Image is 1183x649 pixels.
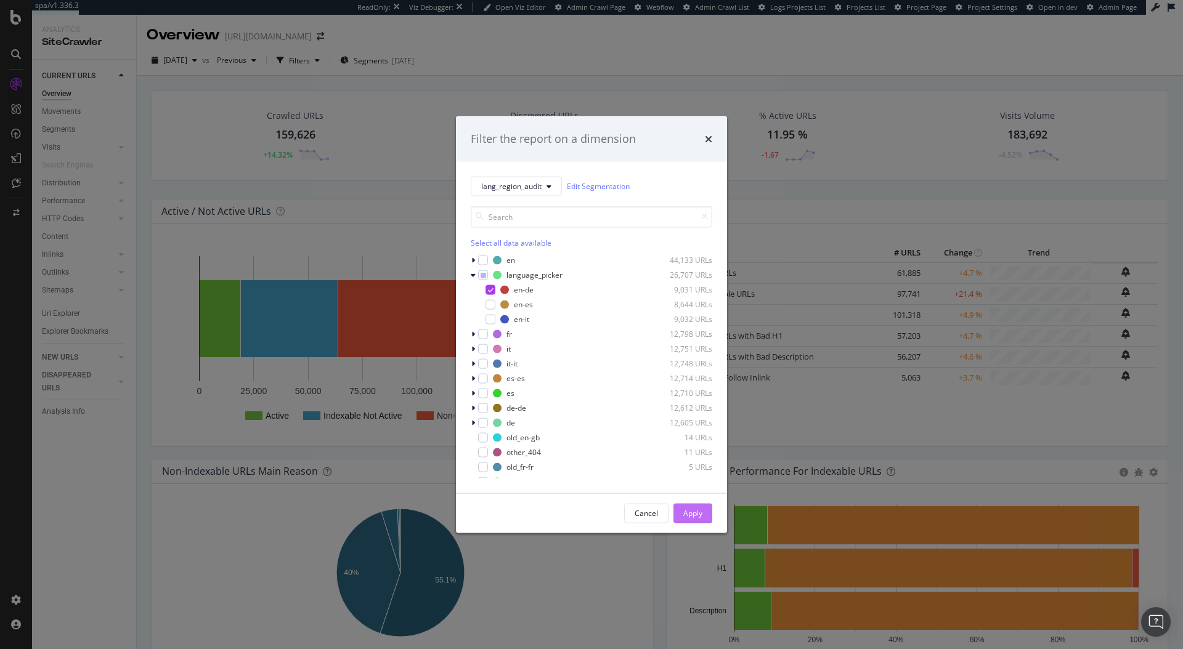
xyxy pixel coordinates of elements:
div: language_picker [506,270,563,280]
div: 11 URLs [652,447,712,458]
div: 5 URLs [652,462,712,472]
div: Open Intercom Messenger [1141,607,1171,637]
a: Edit Segmentation [567,180,630,193]
div: 12,798 URLs [652,329,712,339]
div: 26,707 URLs [652,270,712,280]
div: es [506,388,514,398]
button: Apply [673,503,712,523]
div: en [506,255,515,265]
div: 12,748 URLs [652,358,712,369]
div: 8,644 URLs [652,299,712,310]
div: Cancel [635,508,658,518]
div: old_fr-fr [506,462,534,472]
div: Apply [683,508,702,518]
div: it [506,344,511,354]
div: 9,032 URLs [652,314,712,324]
div: Select all data available [471,237,712,248]
span: lang_region_audit [481,181,542,191]
div: 12,605 URLs [652,417,712,428]
div: en-es [514,299,533,310]
div: 12,710 URLs [652,388,712,398]
div: de [506,417,515,428]
div: old_en-gb [506,432,540,443]
div: times [705,131,712,147]
div: it-it [506,358,518,369]
div: other_404 [506,447,541,458]
div: en-de [514,284,534,295]
div: malformed-URLs [506,477,564,487]
div: fr [506,329,512,339]
div: 14 URLs [652,432,712,443]
div: 12,714 URLs [652,373,712,384]
input: Search [471,206,712,227]
div: es-es [506,373,525,384]
div: 44,133 URLs [652,255,712,265]
div: 12,612 URLs [652,403,712,413]
div: de-de [506,403,526,413]
div: 12,751 URLs [652,344,712,354]
button: lang_region_audit [471,176,562,196]
button: Cancel [624,503,669,523]
div: 9,031 URLs [652,284,712,295]
div: Filter the report on a dimension [471,131,636,147]
div: 3 URLs [652,477,712,487]
div: en-it [514,314,529,324]
div: modal [456,116,727,533]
